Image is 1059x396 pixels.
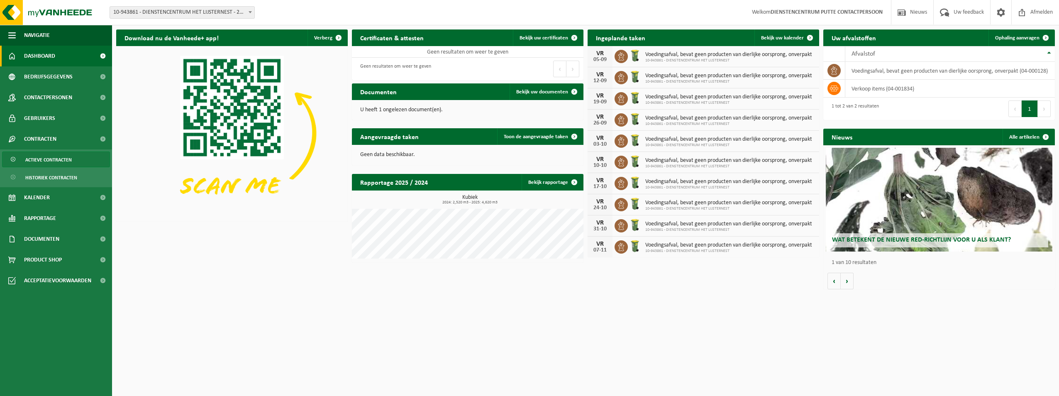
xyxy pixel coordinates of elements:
button: Vorige [827,273,841,289]
span: Navigatie [24,25,50,46]
div: Geen resultaten om weer te geven [356,60,431,78]
span: Dashboard [24,46,55,66]
td: voedingsafval, bevat geen producten van dierlijke oorsprong, onverpakt (04-000128) [845,62,1055,80]
span: 10-943861 - DIENSTENCENTRUM HET LIJSTERNEST [645,185,812,190]
span: Rapportage [24,208,56,229]
h2: Ingeplande taken [588,29,654,46]
p: 1 van 10 resultaten [832,260,1051,266]
td: verkoop items (04-001834) [845,80,1055,98]
div: 05-09 [592,57,608,63]
div: 1 tot 2 van 2 resultaten [827,100,879,118]
h2: Uw afvalstoffen [823,29,884,46]
div: 17-10 [592,184,608,190]
div: 10-10 [592,163,608,169]
span: 10-943861 - DIENSTENCENTRUM HET LIJSTERNEST [645,143,812,148]
div: VR [592,93,608,99]
span: Afvalstof [852,51,875,57]
span: Gebruikers [24,108,55,129]
a: Toon de aangevraagde taken [497,128,583,145]
span: 10-943861 - DIENSTENCENTRUM HET LIJSTERNEST [645,79,812,84]
img: WB-0140-HPE-GN-50 [628,112,642,126]
div: VR [592,177,608,184]
div: VR [592,241,608,247]
img: WB-0140-HPE-GN-50 [628,70,642,84]
strong: DIENSTENCENTRUM PUTTE CONTACTPERSOON [771,9,883,15]
span: Bekijk uw kalender [761,35,804,41]
span: 10-943861 - DIENSTENCENTRUM HET LIJSTERNEST - 2580 PUTTE, HET LIJSTERNEST 26 [110,7,254,18]
h2: Rapportage 2025 / 2024 [352,174,436,190]
button: Next [1038,100,1051,117]
div: 26-09 [592,120,608,126]
div: VR [592,71,608,78]
span: Wat betekent de nieuwe RED-richtlijn voor u als klant? [832,237,1011,243]
span: Voedingsafval, bevat geen producten van dierlijke oorsprong, onverpakt [645,157,812,164]
span: Historiek contracten [25,170,77,186]
span: 2024: 2,520 m3 - 2025: 4,620 m3 [356,200,583,205]
span: Voedingsafval, bevat geen producten van dierlijke oorsprong, onverpakt [645,200,812,206]
span: Voedingsafval, bevat geen producten van dierlijke oorsprong, onverpakt [645,178,812,185]
span: Documenten [24,229,59,249]
span: Actieve contracten [25,152,72,168]
a: Alle artikelen [1003,129,1054,145]
span: Product Shop [24,249,62,270]
a: Bekijk rapportage [522,174,583,191]
h2: Certificaten & attesten [352,29,432,46]
span: 10-943861 - DIENSTENCENTRUM HET LIJSTERNEST [645,206,812,211]
img: WB-0140-HPE-GN-50 [628,218,642,232]
h2: Aangevraagde taken [352,128,427,144]
p: U heeft 1 ongelezen document(en). [360,107,575,113]
span: Voedingsafval, bevat geen producten van dierlijke oorsprong, onverpakt [645,94,812,100]
img: WB-0140-HPE-GN-50 [628,176,642,190]
div: 12-09 [592,78,608,84]
div: VR [592,114,608,120]
a: Actieve contracten [2,152,110,167]
span: Verberg [314,35,332,41]
span: Kalender [24,187,50,208]
img: WB-0140-HPE-GN-50 [628,91,642,105]
div: VR [592,156,608,163]
span: 10-943861 - DIENSTENCENTRUM HET LIJSTERNEST [645,100,812,105]
a: Bekijk uw documenten [510,83,583,100]
span: Voedingsafval, bevat geen producten van dierlijke oorsprong, onverpakt [645,242,812,249]
div: 24-10 [592,205,608,211]
span: 10-943861 - DIENSTENCENTRUM HET LIJSTERNEST [645,58,812,63]
span: 10-943861 - DIENSTENCENTRUM HET LIJSTERNEST [645,227,812,232]
span: Voedingsafval, bevat geen producten van dierlijke oorsprong, onverpakt [645,51,812,58]
span: Ophaling aanvragen [995,35,1039,41]
span: 10-943861 - DIENSTENCENTRUM HET LIJSTERNEST [645,122,812,127]
span: 10-943861 - DIENSTENCENTRUM HET LIJSTERNEST [645,164,812,169]
img: WB-0140-HPE-GN-50 [628,133,642,147]
a: Ophaling aanvragen [988,29,1054,46]
h2: Documenten [352,83,405,100]
img: WB-0140-HPE-GN-50 [628,154,642,169]
span: Voedingsafval, bevat geen producten van dierlijke oorsprong, onverpakt [645,136,812,143]
span: Toon de aangevraagde taken [504,134,568,139]
span: 10-943861 - DIENSTENCENTRUM HET LIJSTERNEST [645,249,812,254]
div: VR [592,198,608,205]
a: Bekijk uw kalender [754,29,818,46]
span: Bekijk uw documenten [516,89,568,95]
h3: Kubiek [356,195,583,205]
div: 31-10 [592,226,608,232]
div: 07-11 [592,247,608,253]
p: Geen data beschikbaar. [360,152,575,158]
span: Bekijk uw certificaten [520,35,568,41]
div: VR [592,50,608,57]
a: Bekijk uw certificaten [513,29,583,46]
span: Voedingsafval, bevat geen producten van dierlijke oorsprong, onverpakt [645,221,812,227]
button: 1 [1022,100,1038,117]
h2: Nieuws [823,129,861,145]
div: VR [592,135,608,142]
span: Voedingsafval, bevat geen producten van dierlijke oorsprong, onverpakt [645,73,812,79]
span: Acceptatievoorwaarden [24,270,91,291]
span: Bedrijfsgegevens [24,66,73,87]
td: Geen resultaten om weer te geven [352,46,583,58]
button: Previous [553,61,566,77]
button: Next [566,61,579,77]
button: Verberg [307,29,347,46]
h2: Download nu de Vanheede+ app! [116,29,227,46]
div: 19-09 [592,99,608,105]
img: WB-0140-HPE-GN-50 [628,49,642,63]
span: Voedingsafval, bevat geen producten van dierlijke oorsprong, onverpakt [645,115,812,122]
a: Wat betekent de nieuwe RED-richtlijn voor u als klant? [826,148,1053,252]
